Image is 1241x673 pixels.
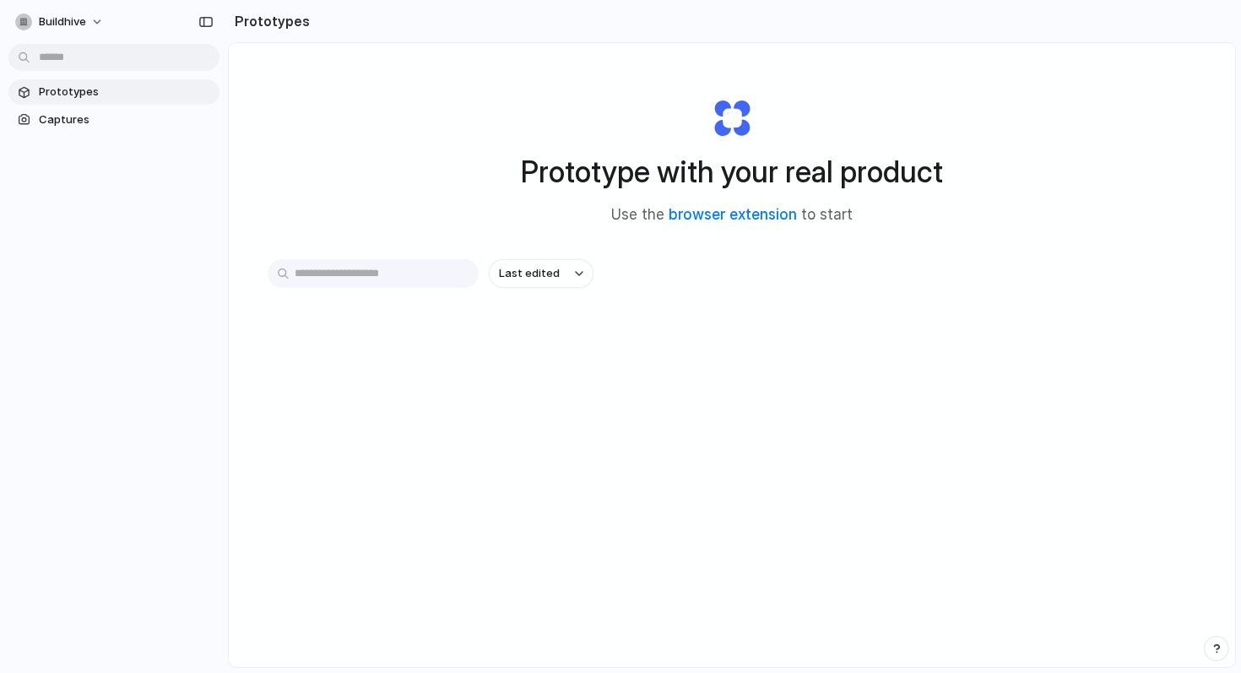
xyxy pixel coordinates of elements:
span: Captures [39,111,213,128]
button: Buildhive [8,8,112,35]
a: Prototypes [8,79,219,105]
h2: Prototypes [228,11,310,31]
span: Prototypes [39,84,213,100]
span: Last edited [499,265,560,282]
span: Use the to start [611,204,853,226]
h1: Prototype with your real product [521,149,943,194]
span: Buildhive [39,14,86,30]
a: Captures [8,107,219,133]
button: Last edited [489,259,593,288]
a: browser extension [669,206,797,223]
